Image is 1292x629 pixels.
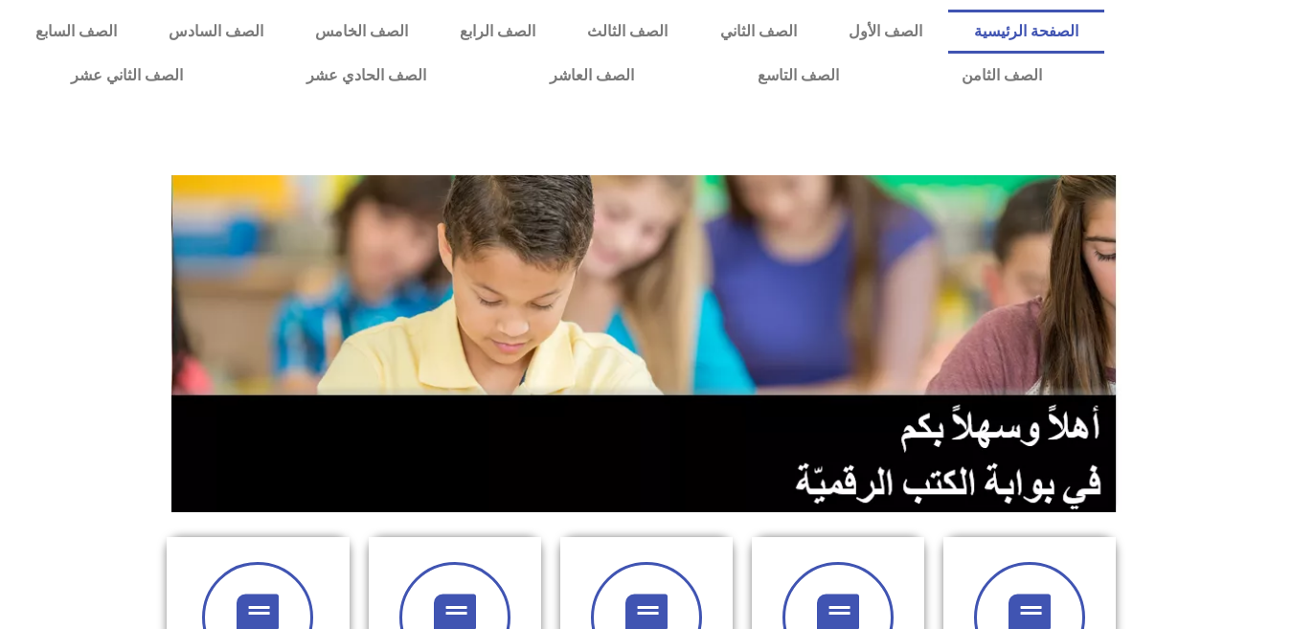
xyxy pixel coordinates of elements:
[695,54,900,98] a: الصف التاسع
[948,10,1104,54] a: الصفحة الرئيسية
[488,54,696,98] a: الصف العاشر
[10,54,245,98] a: الصف الثاني عشر
[10,10,143,54] a: الصف السابع
[245,54,488,98] a: الصف الحادي عشر
[143,10,289,54] a: الصف السادس
[434,10,561,54] a: الصف الرابع
[289,10,434,54] a: الصف الخامس
[561,10,693,54] a: الصف الثالث
[900,54,1104,98] a: الصف الثامن
[823,10,948,54] a: الصف الأول
[694,10,823,54] a: الصف الثاني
